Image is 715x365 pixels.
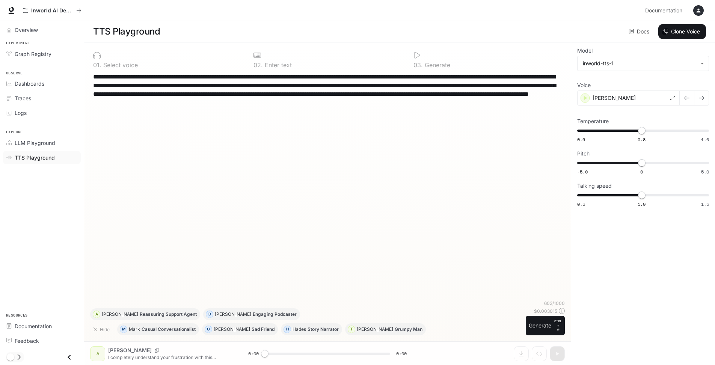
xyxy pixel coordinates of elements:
h1: TTS Playground [93,24,160,39]
a: LLM Playground [3,136,81,149]
p: [PERSON_NAME] [357,327,393,332]
p: 0 1 . [93,62,101,68]
span: Overview [15,26,38,34]
button: Close drawer [61,350,78,365]
p: 0 2 . [253,62,263,68]
p: Voice [577,83,591,88]
button: Clone Voice [658,24,706,39]
div: M [120,323,127,335]
p: Temperature [577,119,609,124]
button: T[PERSON_NAME]Grumpy Man [345,323,426,335]
p: Engaging Podcaster [253,312,297,317]
button: All workspaces [20,3,85,18]
span: 0.8 [638,136,646,143]
span: Documentation [645,6,682,15]
a: Feedback [3,334,81,347]
p: Model [577,48,593,53]
span: Feedback [15,337,39,345]
p: Generate [423,62,450,68]
p: Pitch [577,151,590,156]
a: Dashboards [3,77,81,90]
span: -5.0 [577,169,588,175]
div: D [206,308,213,320]
a: TTS Playground [3,151,81,164]
p: [PERSON_NAME] [215,312,251,317]
p: [PERSON_NAME] [102,312,138,317]
p: Reassuring Support Agent [140,312,197,317]
button: D[PERSON_NAME]Engaging Podcaster [203,308,300,320]
span: Traces [15,94,31,102]
button: HHadesStory Narrator [281,323,342,335]
p: Select voice [101,62,138,68]
button: GenerateCTRL +⏎ [526,316,565,335]
p: 0 3 . [413,62,423,68]
a: Overview [3,23,81,36]
a: Logs [3,106,81,119]
span: Dashboards [15,80,44,87]
p: [PERSON_NAME] [593,94,636,102]
p: ⏎ [554,319,562,332]
button: MMarkCasual Conversationalist [117,323,199,335]
span: 5.0 [701,169,709,175]
p: Hades [293,327,306,332]
span: 1.0 [638,201,646,207]
p: 603 / 1000 [544,300,565,306]
p: Talking speed [577,183,612,189]
a: Docs [627,24,652,39]
p: Casual Conversationalist [142,327,196,332]
p: Enter text [263,62,292,68]
div: O [205,323,212,335]
span: 1.0 [701,136,709,143]
span: 1.5 [701,201,709,207]
span: TTS Playground [15,154,55,161]
div: T [348,323,355,335]
div: A [93,308,100,320]
span: Graph Registry [15,50,51,58]
span: 0.6 [577,136,585,143]
span: LLM Playground [15,139,55,147]
span: Dark mode toggle [7,353,14,361]
div: H [284,323,291,335]
p: Mark [129,327,140,332]
button: O[PERSON_NAME]Sad Friend [202,323,278,335]
a: Traces [3,92,81,105]
p: CTRL + [554,319,562,328]
span: Documentation [15,322,52,330]
p: Story Narrator [308,327,339,332]
a: Graph Registry [3,47,81,60]
span: Logs [15,109,27,117]
p: Grumpy Man [395,327,422,332]
button: A[PERSON_NAME]Reassuring Support Agent [90,308,200,320]
span: 0.5 [577,201,585,207]
div: inworld-tts-1 [583,60,697,67]
p: $ 0.003015 [534,308,557,314]
a: Documentation [642,3,688,18]
div: inworld-tts-1 [578,56,709,71]
p: [PERSON_NAME] [214,327,250,332]
p: Inworld AI Demos [31,8,73,14]
a: Documentation [3,320,81,333]
button: Hide [90,323,114,335]
span: 0 [640,169,643,175]
p: Sad Friend [252,327,275,332]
